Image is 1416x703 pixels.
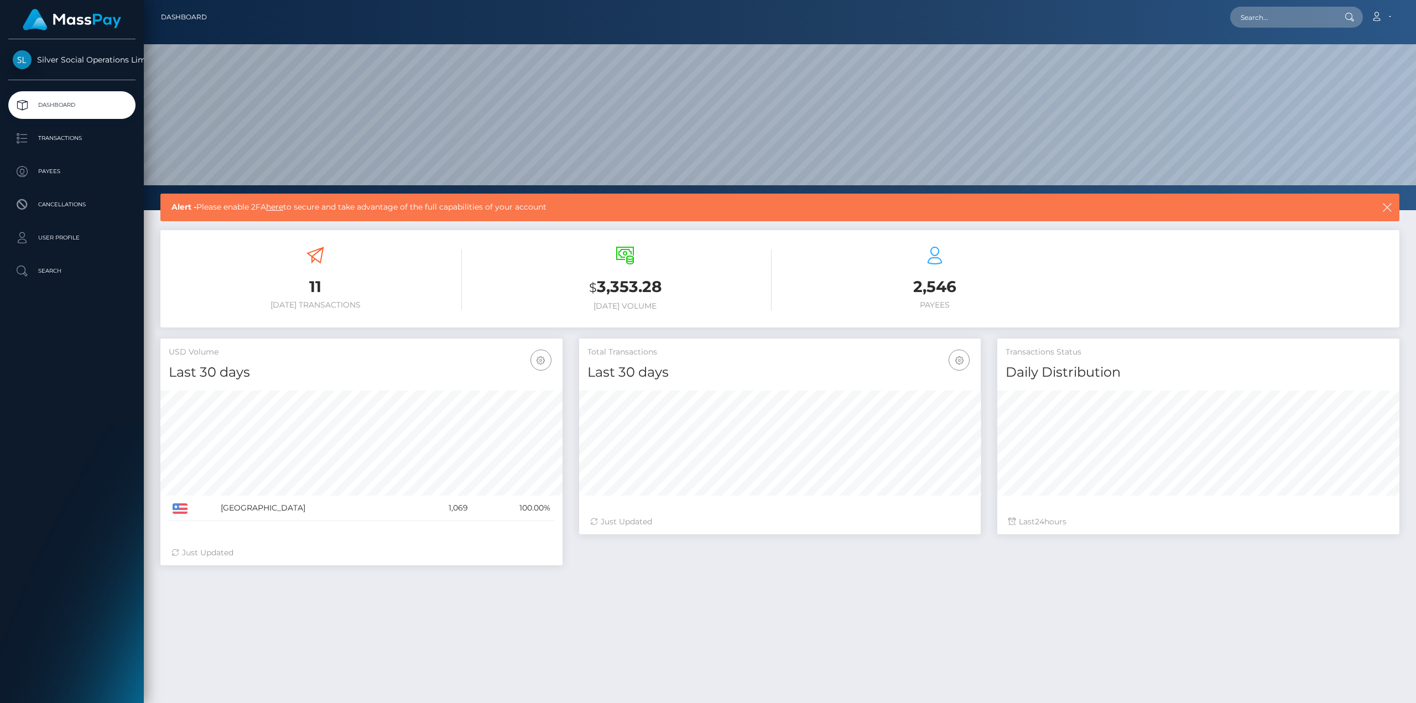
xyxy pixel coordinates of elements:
img: MassPay Logo [23,9,121,30]
div: Just Updated [590,516,970,528]
h6: [DATE] Transactions [169,300,462,310]
h6: [DATE] Volume [478,301,772,311]
p: Dashboard [13,97,131,113]
div: Just Updated [171,547,551,559]
h3: 2,546 [788,276,1081,298]
img: US.png [173,503,188,513]
h3: 3,353.28 [478,276,772,299]
h5: USD Volume [169,347,554,358]
h4: Daily Distribution [1006,363,1391,382]
span: Silver Social Operations Limited [8,55,136,65]
p: User Profile [13,230,131,246]
h6: Payees [788,300,1081,310]
h3: 11 [169,276,462,298]
a: Dashboard [8,91,136,119]
p: Payees [13,163,131,180]
a: Search [8,257,136,285]
h4: Last 30 days [169,363,554,382]
span: Please enable 2FA to secure and take advantage of the full capabilities of your account [171,201,1254,213]
a: here [266,202,283,212]
a: Dashboard [161,6,207,29]
td: 100.00% [472,496,554,521]
td: 1,069 [414,496,471,521]
p: Search [13,263,131,279]
img: Silver Social Operations Limited [13,50,32,69]
p: Cancellations [13,196,131,213]
input: Search... [1230,7,1334,28]
a: Cancellations [8,191,136,218]
h4: Last 30 days [587,363,973,382]
span: 24 [1035,517,1044,527]
td: [GEOGRAPHIC_DATA] [217,496,414,521]
div: Last hours [1008,516,1388,528]
a: User Profile [8,224,136,252]
a: Transactions [8,124,136,152]
h5: Transactions Status [1006,347,1391,358]
b: Alert - [171,202,196,212]
p: Transactions [13,130,131,147]
a: Payees [8,158,136,185]
h5: Total Transactions [587,347,973,358]
small: $ [589,280,597,295]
